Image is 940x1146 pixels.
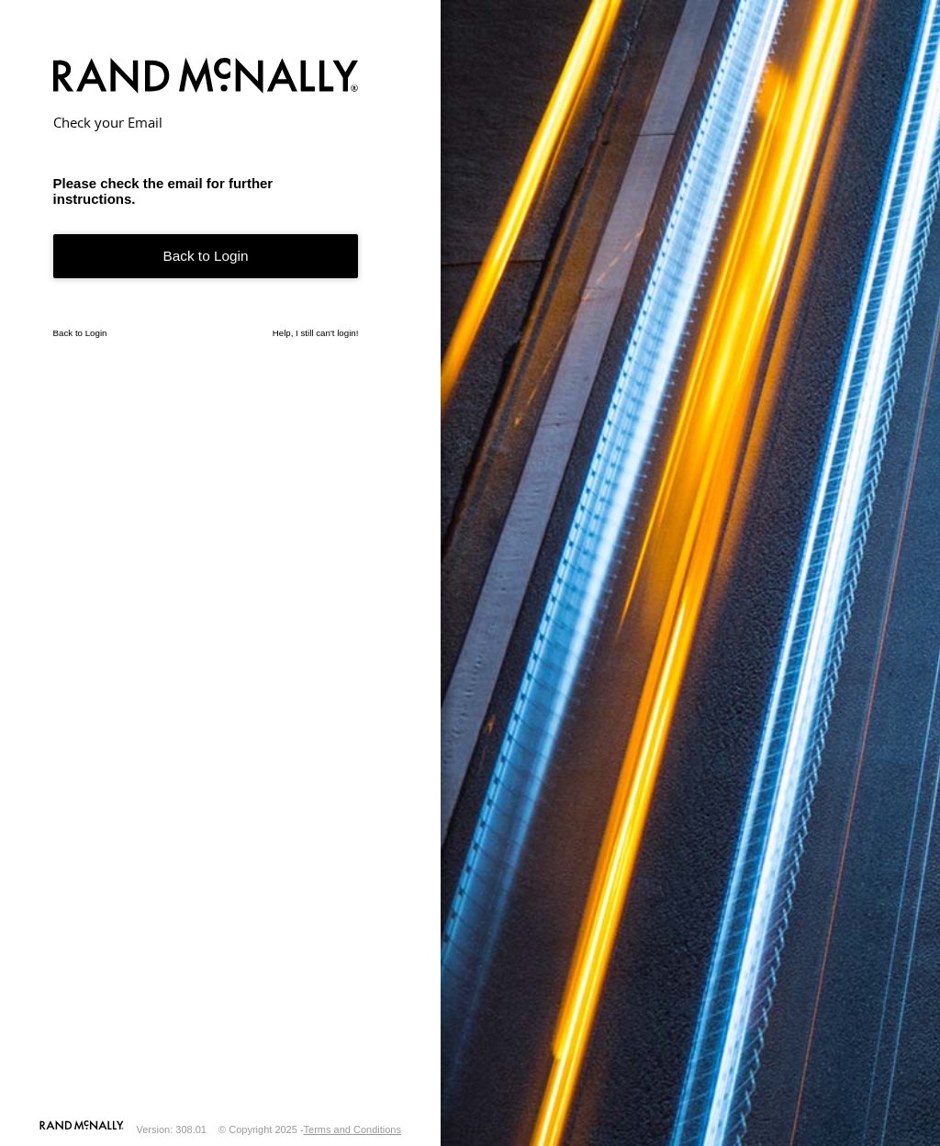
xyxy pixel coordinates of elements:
a: Back to Login [53,234,359,279]
div: © Copyright 2025 - [218,1124,401,1135]
a: Back to Login [53,328,107,338]
a: Terms and Conditions [304,1124,401,1135]
div: Version: 308.01 [137,1124,207,1135]
img: Rand McNally [53,54,359,101]
h3: Please check the email for further instructions. [53,175,359,207]
a: Visit our Website [39,1120,124,1139]
a: Help, I still can't login! [273,328,359,338]
h2: Check your Email [53,113,359,131]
